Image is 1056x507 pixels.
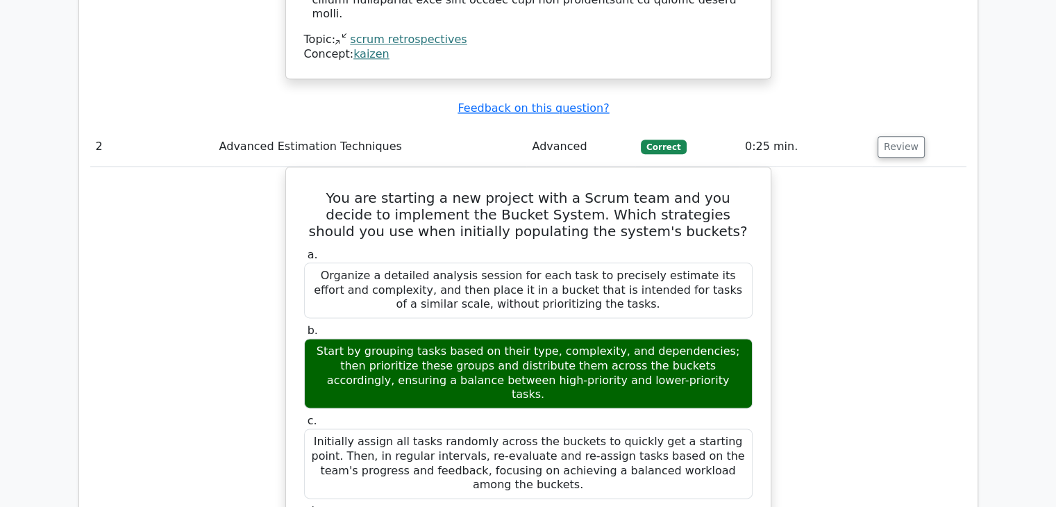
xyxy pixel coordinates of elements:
span: b. [308,324,318,337]
td: 2 [90,127,214,167]
div: Initially assign all tasks randomly across the buckets to quickly get a starting point. Then, in ... [304,429,753,499]
td: 0:25 min. [739,127,872,167]
a: Feedback on this question? [458,101,609,115]
div: Start by grouping tasks based on their type, complexity, and dependencies; then prioritize these ... [304,338,753,408]
span: Correct [641,140,686,153]
span: a. [308,248,318,261]
a: scrum retrospectives [350,33,467,46]
td: Advanced [526,127,635,167]
a: kaizen [353,47,389,60]
div: Organize a detailed analysis session for each task to precisely estimate its effort and complexit... [304,263,753,318]
span: c. [308,414,317,427]
h5: You are starting a new project with a Scrum team and you decide to implement the Bucket System. W... [303,190,754,240]
button: Review [878,136,925,158]
div: Topic: [304,33,753,47]
div: Concept: [304,47,753,62]
td: Advanced Estimation Techniques [214,127,527,167]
